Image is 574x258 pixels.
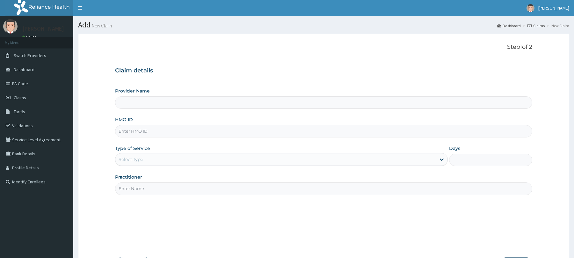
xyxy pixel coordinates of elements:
img: User Image [3,19,18,33]
span: Dashboard [14,67,34,72]
input: Enter HMO ID [115,125,532,137]
label: Days [449,145,460,151]
input: Enter Name [115,182,532,195]
span: [PERSON_NAME] [538,5,569,11]
h1: Add [78,21,569,29]
label: Type of Service [115,145,150,151]
span: Switch Providers [14,53,46,58]
a: Online [22,35,38,39]
label: Provider Name [115,88,150,94]
div: Select type [119,156,143,163]
li: New Claim [545,23,569,28]
span: Tariffs [14,109,25,114]
span: Claims [14,95,26,100]
small: New Claim [91,23,112,28]
p: Step 1 of 2 [115,44,532,51]
label: Practitioner [115,174,142,180]
a: Dashboard [497,23,521,28]
p: [PERSON_NAME] [22,26,64,32]
label: HMO ID [115,116,133,123]
h3: Claim details [115,67,532,74]
a: Claims [527,23,545,28]
img: User Image [527,4,534,12]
